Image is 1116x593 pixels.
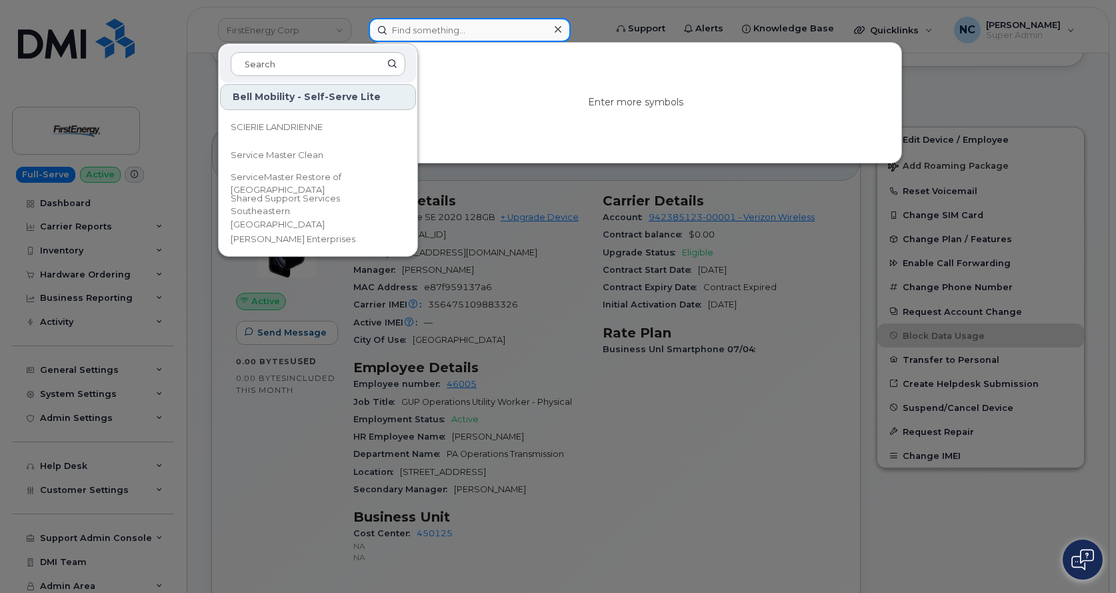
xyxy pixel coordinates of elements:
[231,233,355,246] span: [PERSON_NAME] Enterprises
[220,142,416,169] a: Service Master Clean
[231,149,323,162] span: Service Master Clean
[231,171,384,197] span: ServiceMaster Restore of [GEOGRAPHIC_DATA]
[369,43,901,163] div: Enter more symbols
[231,192,384,231] span: Shared Support Services Southeastern [GEOGRAPHIC_DATA]
[220,198,416,225] a: Shared Support Services Southeastern [GEOGRAPHIC_DATA]
[220,84,416,110] div: Bell Mobility - Self-Serve Lite
[220,170,416,197] a: ServiceMaster Restore of [GEOGRAPHIC_DATA]
[231,121,323,134] span: SCIERIE LANDRIENNE
[369,18,571,42] input: Find something...
[231,52,405,76] input: Search
[220,114,416,141] a: SCIERIE LANDRIENNE
[1071,549,1094,570] img: Open chat
[220,226,416,253] a: [PERSON_NAME] Enterprises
